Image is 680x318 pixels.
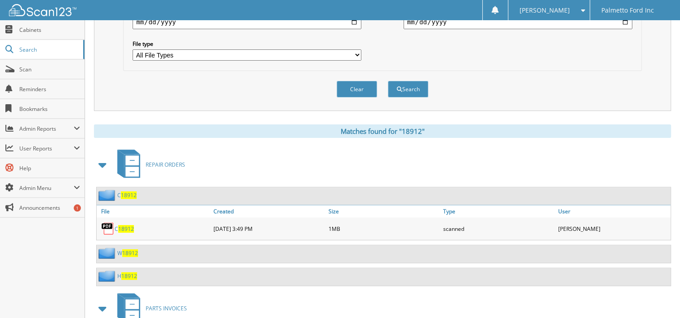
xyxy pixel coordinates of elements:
a: User [556,205,671,217]
span: Cabinets [19,26,80,34]
span: Admin Menu [19,184,74,192]
span: Help [19,164,80,172]
span: 18912 [121,272,137,280]
div: 1MB [326,220,441,238]
span: Reminders [19,85,80,93]
input: start [133,15,361,29]
span: Bookmarks [19,105,80,113]
div: [PERSON_NAME] [556,220,671,238]
img: folder2.png [98,270,117,282]
span: 18912 [118,225,134,233]
span: Search [19,46,79,53]
span: Palmetto Ford Inc [601,8,654,13]
a: C18912 [115,225,134,233]
iframe: Chat Widget [635,275,680,318]
button: Clear [337,81,377,97]
a: REPAIR ORDERS [112,147,185,182]
span: Scan [19,66,80,73]
a: W18912 [117,249,138,257]
a: Size [326,205,441,217]
span: REPAIR ORDERS [146,161,185,168]
span: User Reports [19,145,74,152]
div: Matches found for "18912" [94,124,671,138]
div: scanned [441,220,556,238]
span: 18912 [121,191,137,199]
div: 1 [74,204,81,212]
a: Created [211,205,326,217]
span: PARTS INVOICES [146,305,187,312]
span: [PERSON_NAME] [520,8,570,13]
label: File type [133,40,361,48]
img: scan123-logo-white.svg [9,4,76,16]
a: C18912 [117,191,137,199]
div: [DATE] 3:49 PM [211,220,326,238]
input: end [404,15,632,29]
img: folder2.png [98,190,117,201]
span: Admin Reports [19,125,74,132]
img: PDF.png [101,222,115,235]
a: File [97,205,211,217]
button: Search [388,81,428,97]
span: Announcements [19,204,80,212]
a: H18912 [117,272,137,280]
span: 18912 [122,249,138,257]
a: Type [441,205,556,217]
img: folder2.png [98,247,117,259]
